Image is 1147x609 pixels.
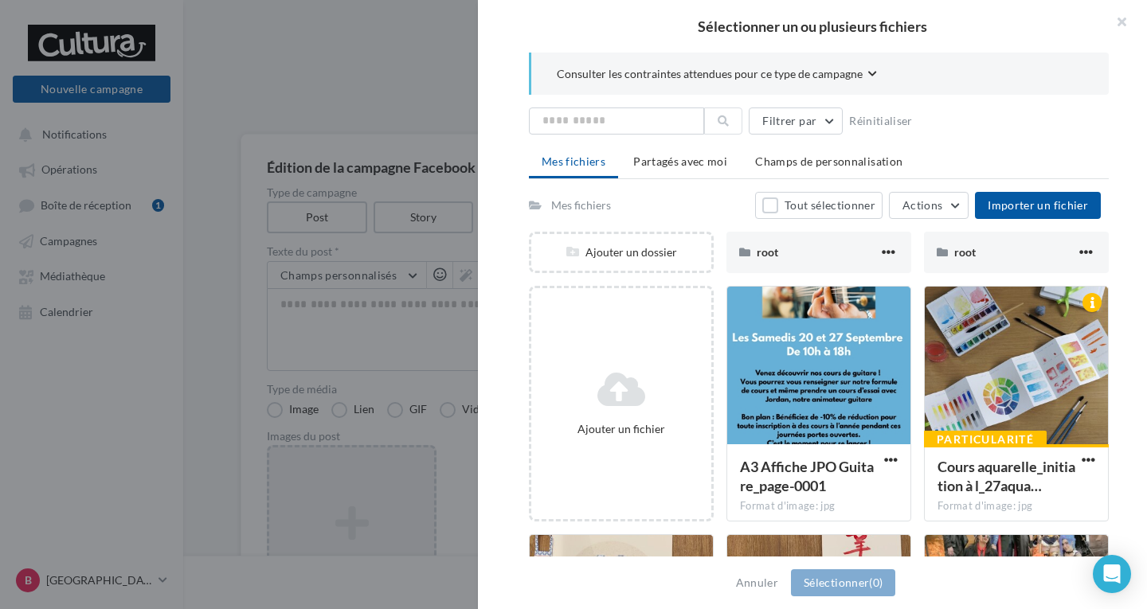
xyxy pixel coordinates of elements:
button: Tout sélectionner [755,192,883,219]
div: Format d'image: jpg [740,499,898,513]
span: Champs de personnalisation [755,154,902,168]
button: Annuler [730,573,785,592]
span: Importer un fichier [988,198,1088,212]
span: Cours aquarelle_initiation à l_27aquarelle_carré HD [938,458,1075,494]
span: A3 Affiche JPO Guitare_page-0001 [740,458,874,494]
span: (0) [869,576,883,589]
button: Filtrer par [749,107,843,135]
div: Particularité [924,431,1047,448]
span: Mes fichiers [542,154,605,168]
div: Ajouter un fichier [538,421,705,437]
button: Consulter les contraintes attendues pour ce type de campagne [557,65,877,85]
span: Partagés avec moi [633,154,727,168]
button: Importer un fichier [975,192,1101,219]
button: Réinitialiser [843,111,919,131]
span: Consulter les contraintes attendues pour ce type de campagne [557,66,863,82]
div: Format d'image: jpg [938,499,1095,513]
div: Open Intercom Messenger [1093,555,1131,593]
div: Ajouter un dossier [531,244,711,260]
button: Sélectionner(0) [791,569,895,596]
h2: Sélectionner un ou plusieurs fichiers [503,19,1122,33]
span: Actions [902,198,942,212]
span: root [954,245,976,259]
span: root [757,245,778,259]
div: Mes fichiers [551,197,611,213]
button: Actions [889,192,969,219]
